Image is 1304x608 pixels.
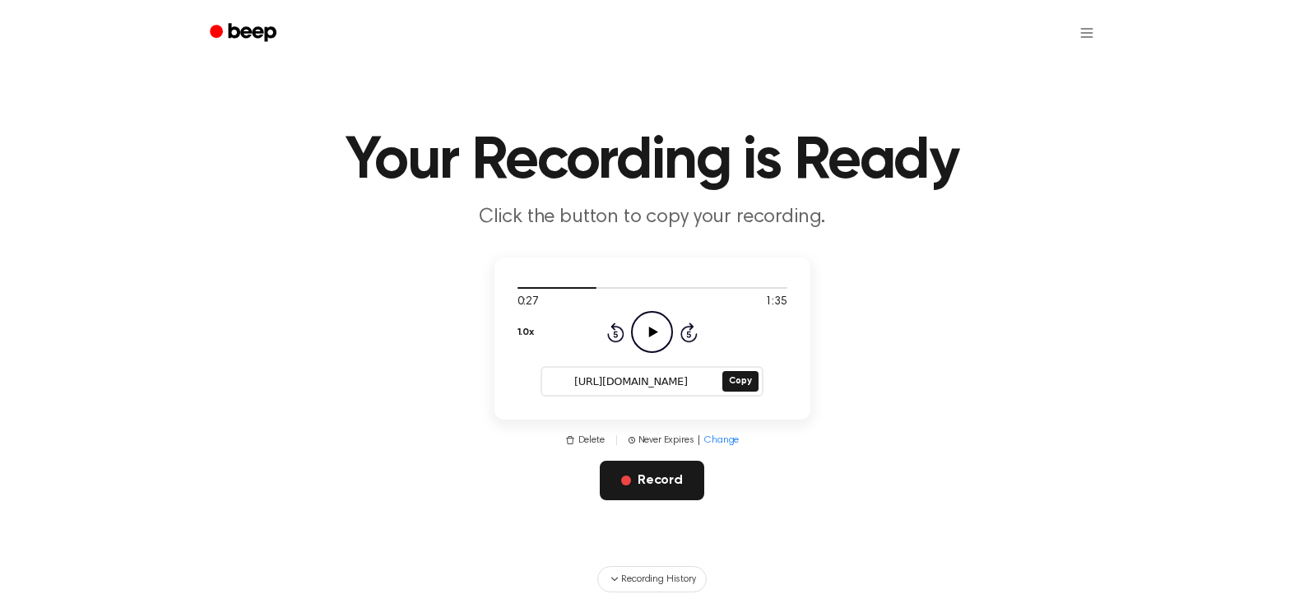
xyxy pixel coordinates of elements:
button: Recording History [597,566,706,592]
a: Beep [198,17,291,49]
button: Record [600,461,704,500]
span: Recording History [621,572,695,587]
p: Click the button to copy your recording. [336,204,968,231]
span: 1:35 [765,294,787,311]
button: 1.0x [517,318,534,346]
span: | [697,433,701,448]
button: Copy [722,371,758,392]
button: Delete [565,433,605,448]
button: Never Expires|Change [629,433,740,448]
button: Open menu [1067,13,1107,53]
span: 0:27 [517,294,539,311]
h1: Your Recording is Ready [231,132,1074,191]
span: Change [704,433,739,448]
span: | [615,433,619,448]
